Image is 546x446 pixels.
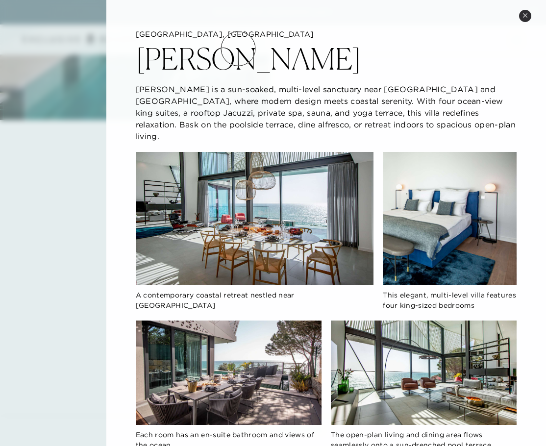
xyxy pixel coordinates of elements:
[136,44,361,74] h2: [PERSON_NAME]
[136,291,295,310] span: A contemporary coastal retreat nestled near [GEOGRAPHIC_DATA]
[136,29,517,39] h5: [GEOGRAPHIC_DATA], [GEOGRAPHIC_DATA]
[383,291,516,310] span: This elegant, multi-level villa features four king-sized bedrooms
[136,83,517,142] p: [PERSON_NAME] is a sun-soaked, multi-level sanctuary near [GEOGRAPHIC_DATA] and [GEOGRAPHIC_DATA]...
